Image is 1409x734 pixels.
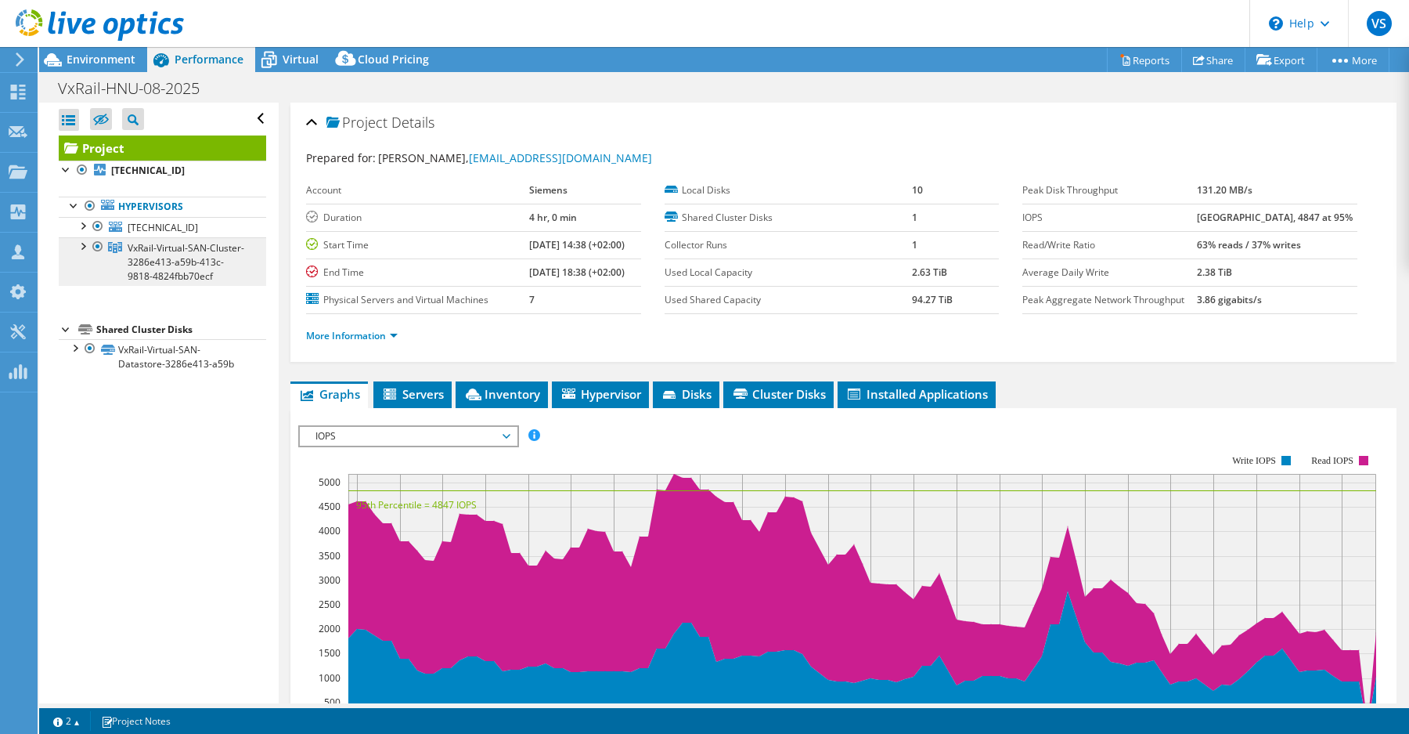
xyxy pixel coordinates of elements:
b: 94.27 TiB [912,293,953,306]
a: Project [59,136,266,161]
label: Collector Runs [665,237,912,253]
span: Environment [67,52,135,67]
label: End Time [306,265,529,280]
span: Installed Applications [845,386,988,402]
label: IOPS [1022,210,1197,226]
a: Project Notes [90,711,182,731]
b: [DATE] 18:38 (+02:00) [529,266,625,279]
text: 2000 [319,622,341,635]
label: Used Local Capacity [665,265,912,280]
a: VxRail-Virtual-SAN-Cluster-3286e413-a59b-413c-9818-4824fbb70ecf [59,237,266,286]
label: Shared Cluster Disks [665,210,912,226]
b: Siemens [529,183,568,197]
b: 1 [912,238,917,251]
a: [TECHNICAL_ID] [59,161,266,181]
b: 1 [912,211,917,224]
label: Start Time [306,237,529,253]
label: Peak Aggregate Network Throughput [1022,292,1197,308]
b: 131.20 MB/s [1197,183,1252,197]
span: VxRail-Virtual-SAN-Cluster-3286e413-a59b-413c-9818-4824fbb70ecf [128,241,244,283]
text: 5000 [319,475,341,489]
label: Prepared for: [306,150,376,165]
label: Account [306,183,529,198]
span: Cloud Pricing [358,52,429,67]
text: 1500 [319,646,341,660]
span: Cluster Disks [731,386,826,402]
a: VxRail-Virtual-SAN-Datastore-3286e413-a59b [59,339,266,374]
a: More Information [306,329,398,342]
span: Inventory [463,386,540,402]
a: Export [1245,48,1317,72]
b: [DATE] 14:38 (+02:00) [529,238,625,251]
text: 4000 [319,524,341,537]
svg: \n [1269,16,1283,31]
span: [PERSON_NAME], [378,150,652,165]
span: Performance [175,52,243,67]
b: [GEOGRAPHIC_DATA], 4847 at 95% [1197,211,1353,224]
label: Average Daily Write [1022,265,1197,280]
h1: VxRail-HNU-08-2025 [51,80,224,97]
text: 1000 [319,671,341,685]
text: Read IOPS [1312,455,1354,466]
a: Reports [1107,48,1182,72]
a: 2 [42,711,91,731]
b: 2.38 TiB [1197,266,1232,279]
span: Servers [381,386,444,402]
label: Physical Servers and Virtual Machines [306,292,529,308]
b: 4 hr, 0 min [529,211,577,224]
span: [TECHNICAL_ID] [128,221,198,234]
text: 3000 [319,573,341,587]
span: Hypervisor [560,386,641,402]
b: [TECHNICAL_ID] [111,164,185,177]
a: Hypervisors [59,197,266,217]
div: Shared Cluster Disks [96,320,266,339]
b: 10 [912,183,923,197]
text: 500 [324,696,341,709]
label: Local Disks [665,183,912,198]
a: [TECHNICAL_ID] [59,217,266,237]
a: More [1317,48,1389,72]
label: Read/Write Ratio [1022,237,1197,253]
label: Used Shared Capacity [665,292,912,308]
text: 3500 [319,549,341,562]
label: Duration [306,210,529,226]
text: 95th Percentile = 4847 IOPS [356,498,477,512]
span: Details [391,113,434,132]
span: Virtual [283,52,319,67]
span: IOPS [308,427,509,446]
label: Peak Disk Throughput [1022,183,1197,198]
b: 63% reads / 37% writes [1197,238,1301,251]
b: 3.86 gigabits/s [1197,293,1262,306]
span: Project [326,115,387,131]
a: [EMAIL_ADDRESS][DOMAIN_NAME] [469,150,652,165]
text: Write IOPS [1232,455,1276,466]
span: VS [1367,11,1392,36]
text: 4500 [319,500,341,513]
b: 2.63 TiB [912,266,947,279]
text: 2500 [319,598,341,611]
span: Graphs [298,386,360,402]
a: Share [1181,48,1245,72]
b: 7 [529,293,535,306]
span: Disks [661,386,712,402]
